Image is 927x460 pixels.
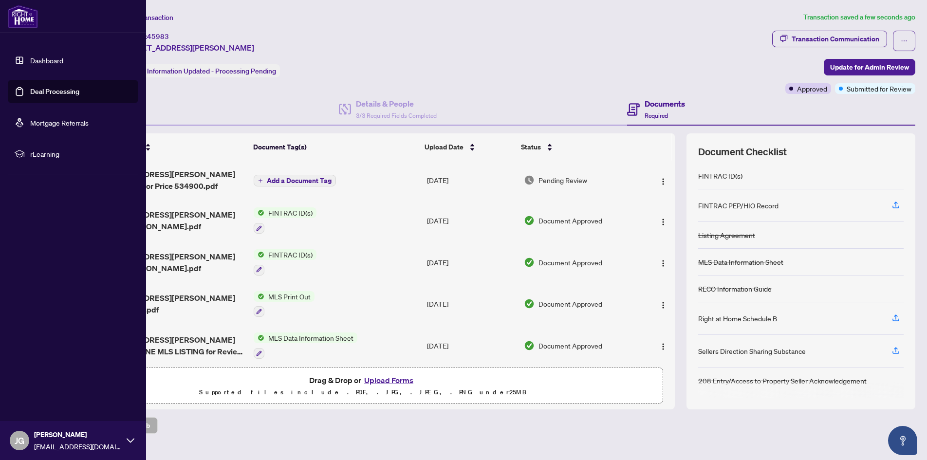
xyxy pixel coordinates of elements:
span: Approved [797,83,827,94]
img: Logo [659,301,667,309]
button: Status IconMLS Data Information Sheet [254,332,357,359]
span: [EMAIL_ADDRESS][DOMAIN_NAME] [34,441,122,452]
span: Drag & Drop or [309,374,416,386]
button: Logo [655,296,671,312]
span: JG [15,434,24,447]
span: 45983 [147,32,169,41]
span: [STREET_ADDRESS][PERSON_NAME] Fintrac [PERSON_NAME].pdf [97,251,246,274]
span: [STREET_ADDRESS][PERSON_NAME] [121,42,254,54]
span: MLS Print Out [264,291,315,302]
div: FINTRAC PEP/HIO Record [698,200,779,211]
div: FINTRAC ID(s) [698,170,742,181]
img: Status Icon [254,291,264,302]
th: Status [517,133,638,161]
span: View Transaction [121,13,173,22]
span: Document Approved [538,257,602,268]
span: Document Approved [538,215,602,226]
span: [STREET_ADDRESS][PERSON_NAME] MLS LISTING.pdf [97,292,246,315]
button: Logo [655,255,671,270]
img: Logo [659,178,667,185]
span: [PERSON_NAME] [34,429,122,440]
span: Information Updated - Processing Pending [147,67,276,75]
span: Required [645,112,668,119]
img: Document Status [524,215,535,226]
span: MLS Data Information Sheet [264,332,357,343]
button: Logo [655,172,671,188]
td: [DATE] [423,283,520,325]
span: [STREET_ADDRESS][PERSON_NAME] CORNERSTONE MLS LISTING for Review 2.pdf [97,334,246,357]
img: Document Status [524,340,535,351]
th: Upload Date [421,133,517,161]
img: Logo [659,218,667,226]
button: Open asap [888,426,917,455]
span: FINTRAC ID(s) [264,207,316,218]
img: Document Status [524,298,535,309]
img: Logo [659,259,667,267]
img: logo [8,5,38,28]
button: Upload Forms [361,374,416,386]
img: Document Status [524,175,535,185]
button: Transaction Communication [772,31,887,47]
div: Listing Agreement [698,230,755,240]
img: Status Icon [254,332,264,343]
span: rLearning [30,148,131,159]
td: [DATE] [423,161,520,200]
span: [STREET_ADDRESS][PERSON_NAME] Fintrac [PERSON_NAME].pdf [97,209,246,232]
button: Status IconMLS Print Out [254,291,315,317]
span: Add a Document Tag [267,177,332,184]
button: Status IconFINTRAC ID(s) [254,207,316,234]
article: Transaction saved a few seconds ago [803,12,915,23]
h4: Documents [645,98,685,110]
h4: Details & People [356,98,437,110]
a: Deal Processing [30,87,79,96]
div: 208 Entry/Access to Property Seller Acknowledgement [698,375,867,386]
div: RECO Information Guide [698,283,772,294]
button: Add a Document Tag [254,174,336,187]
a: Mortgage Referrals [30,118,89,127]
img: Status Icon [254,249,264,260]
span: ellipsis [901,37,908,44]
span: 3/3 Required Fields Completed [356,112,437,119]
div: Sellers Direction Sharing Substance [698,346,806,356]
td: [DATE] [423,200,520,241]
td: [DATE] [423,325,520,367]
button: Status IconFINTRAC ID(s) [254,249,316,276]
div: Transaction Communication [792,31,879,47]
span: Document Approved [538,340,602,351]
span: Update for Admin Review [830,59,909,75]
div: MLS Data Information Sheet [698,257,783,267]
a: Dashboard [30,56,63,65]
span: Drag & Drop orUpload FormsSupported files include .PDF, .JPG, .JPEG, .PNG under25MB [63,368,663,404]
button: Update for Admin Review [824,59,915,75]
span: Pending Review [538,175,587,185]
span: Upload Date [425,142,463,152]
img: Status Icon [254,207,264,218]
button: Add a Document Tag [254,175,336,186]
button: Logo [655,338,671,353]
span: Document Checklist [698,145,787,159]
span: plus [258,178,263,183]
div: Status: [121,64,280,77]
span: Status [521,142,541,152]
span: Document Approved [538,298,602,309]
th: (6) File Name [93,133,249,161]
span: Submitted for Review [847,83,911,94]
span: [STREET_ADDRESS][PERSON_NAME] Amendment for Price 534900.pdf [97,168,246,192]
span: FINTRAC ID(s) [264,249,316,260]
div: Right at Home Schedule B [698,313,777,324]
td: [DATE] [423,241,520,283]
img: Logo [659,343,667,350]
img: Document Status [524,257,535,268]
p: Supported files include .PDF, .JPG, .JPEG, .PNG under 25 MB [69,386,657,398]
button: Logo [655,213,671,228]
th: Document Tag(s) [249,133,421,161]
